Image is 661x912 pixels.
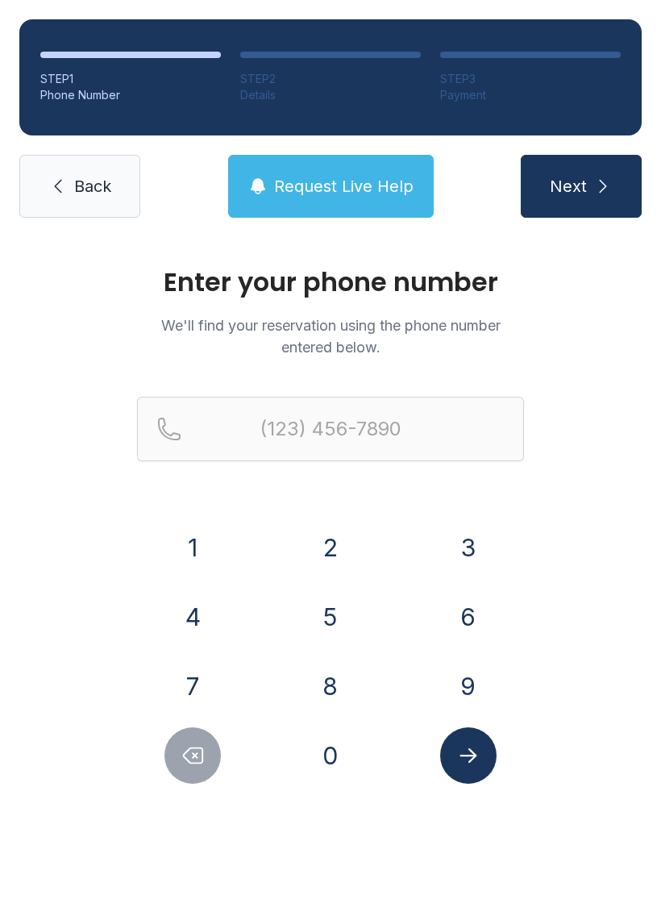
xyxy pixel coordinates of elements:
[240,71,421,87] div: STEP 2
[137,397,524,461] input: Reservation phone number
[302,658,359,714] button: 8
[440,87,621,103] div: Payment
[440,658,497,714] button: 9
[440,589,497,645] button: 6
[302,519,359,576] button: 2
[164,658,221,714] button: 7
[440,519,497,576] button: 3
[40,87,221,103] div: Phone Number
[137,269,524,295] h1: Enter your phone number
[274,175,414,198] span: Request Live Help
[74,175,111,198] span: Back
[40,71,221,87] div: STEP 1
[302,727,359,784] button: 0
[550,175,587,198] span: Next
[440,727,497,784] button: Submit lookup form
[440,71,621,87] div: STEP 3
[302,589,359,645] button: 5
[164,727,221,784] button: Delete number
[137,314,524,358] p: We'll find your reservation using the phone number entered below.
[240,87,421,103] div: Details
[164,589,221,645] button: 4
[164,519,221,576] button: 1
